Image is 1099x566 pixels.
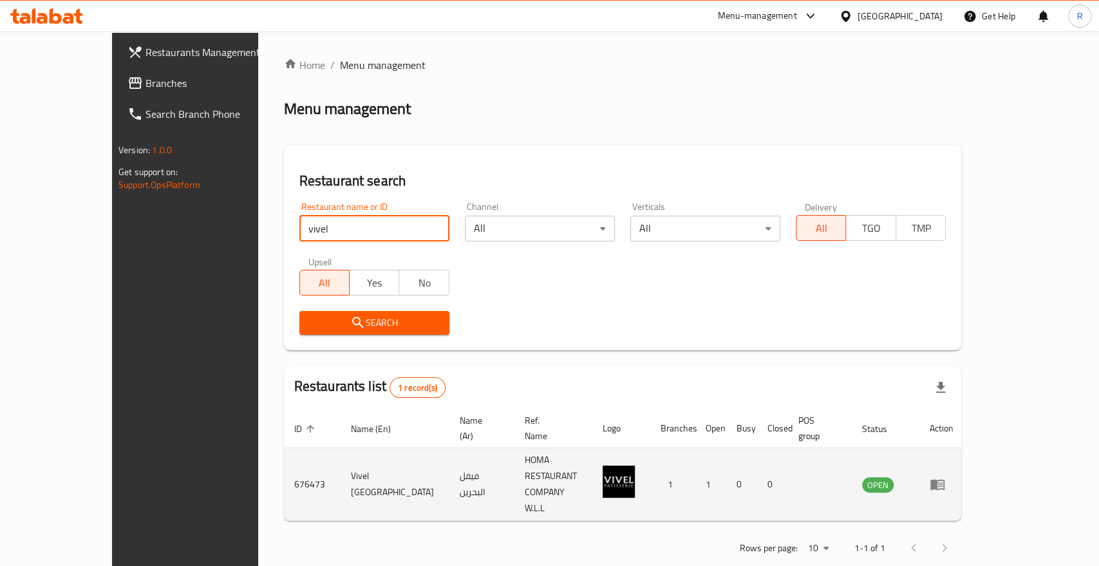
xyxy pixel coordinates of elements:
[390,377,446,398] div: Total records count
[630,216,780,241] div: All
[152,142,172,158] span: 1.0.0
[1076,9,1082,23] span: R
[284,99,411,119] h2: Menu management
[299,216,449,241] input: Search for restaurant name or ID..
[404,274,444,292] span: No
[650,448,695,521] td: 1
[146,44,285,60] span: Restaurants Management
[299,311,449,335] button: Search
[390,382,445,394] span: 1 record(s)
[146,75,285,91] span: Branches
[399,270,449,296] button: No
[284,448,341,521] td: 676473
[284,57,325,73] a: Home
[349,270,399,296] button: Yes
[851,219,890,238] span: TGO
[351,421,408,437] span: Name (En)
[310,315,439,331] span: Search
[146,106,285,122] span: Search Branch Phone
[845,215,896,241] button: TGO
[118,164,178,180] span: Get support on:
[284,409,964,521] table: enhanced table
[919,409,964,448] th: Action
[294,421,319,437] span: ID
[460,413,499,444] span: Name (Ar)
[695,409,726,448] th: Open
[740,540,798,556] p: Rows per page:
[862,477,894,493] div: OPEN
[525,413,577,444] span: Ref. Name
[340,57,426,73] span: Menu management
[305,274,344,292] span: All
[805,202,837,211] label: Delivery
[117,99,296,129] a: Search Branch Phone
[117,68,296,99] a: Branches
[718,8,797,24] div: Menu-management
[854,540,885,556] p: 1-1 of 1
[803,539,834,558] div: Rows per page:
[757,448,788,521] td: 0
[449,448,514,521] td: فيفل البحرين
[925,372,956,403] div: Export file
[862,421,904,437] span: Status
[294,377,446,398] h2: Restaurants list
[299,270,350,296] button: All
[862,478,894,493] span: OPEN
[308,257,332,266] label: Upsell
[592,409,650,448] th: Logo
[330,57,335,73] li: /
[465,216,615,241] div: All
[117,37,296,68] a: Restaurants Management
[757,409,788,448] th: Closed
[726,409,757,448] th: Busy
[858,9,943,23] div: [GEOGRAPHIC_DATA]
[118,142,150,158] span: Version:
[118,176,200,193] a: Support.OpsPlatform
[514,448,592,521] td: HOMA RESTAURANT COMPANY W.L.L
[603,466,635,498] img: Vivel Bahrain
[726,448,757,521] td: 0
[355,274,394,292] span: Yes
[796,215,846,241] button: All
[341,448,449,521] td: Vivel [GEOGRAPHIC_DATA]
[650,409,695,448] th: Branches
[798,413,836,444] span: POS group
[695,448,726,521] td: 1
[901,219,941,238] span: TMP
[802,219,841,238] span: All
[299,171,946,191] h2: Restaurant search
[284,57,961,73] nav: breadcrumb
[896,215,946,241] button: TMP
